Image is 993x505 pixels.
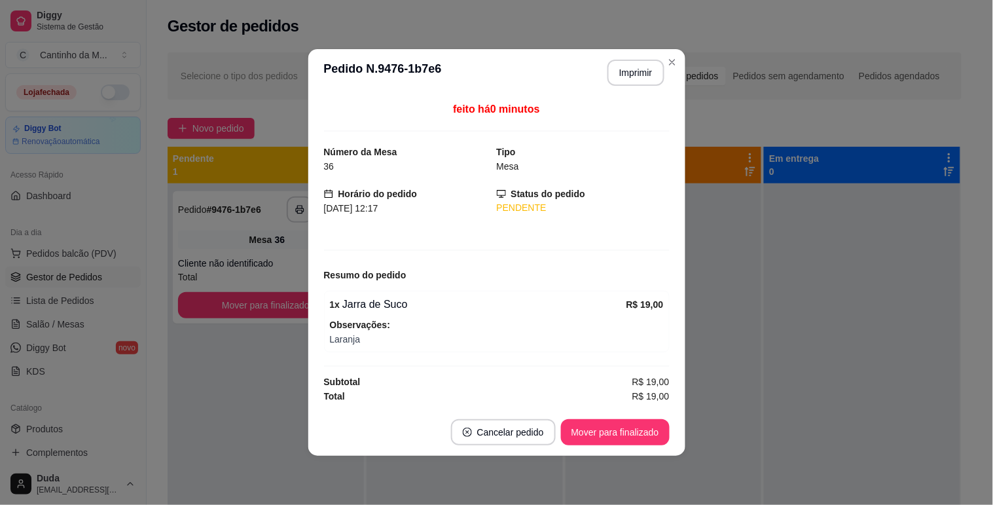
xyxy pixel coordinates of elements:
[324,391,345,402] strong: Total
[330,297,626,312] div: Jarra de Suco
[324,377,361,387] strong: Subtotal
[453,103,539,115] span: feito há 0 minutos
[463,428,472,437] span: close-circle
[324,60,442,86] h3: Pedido N. 9476-1b7e6
[330,320,391,330] strong: Observações:
[632,389,670,403] span: R$ 19,00
[324,147,397,157] strong: Número da Mesa
[330,332,664,346] span: Laranja
[497,147,516,157] strong: Tipo
[561,419,670,445] button: Mover para finalizado
[324,161,334,172] span: 36
[632,375,670,389] span: R$ 19,00
[324,189,333,198] span: calendar
[662,52,683,73] button: Close
[497,201,670,215] div: PENDENTE
[330,299,340,310] strong: 1 x
[497,161,519,172] span: Mesa
[626,299,664,310] strong: R$ 19,00
[338,189,418,199] strong: Horário do pedido
[607,60,664,86] button: Imprimir
[324,270,406,280] strong: Resumo do pedido
[451,419,556,445] button: close-circleCancelar pedido
[511,189,586,199] strong: Status do pedido
[324,203,378,214] span: [DATE] 12:17
[497,189,506,198] span: desktop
